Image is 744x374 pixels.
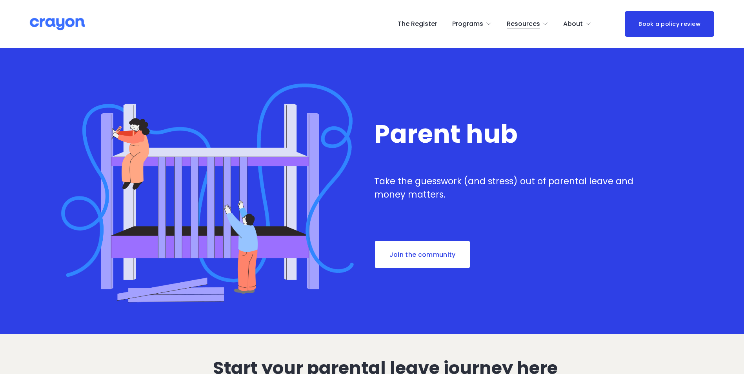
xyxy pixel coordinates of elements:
[507,18,549,30] a: folder dropdown
[625,11,714,36] a: Book a policy review
[563,18,583,30] span: About
[452,18,492,30] a: folder dropdown
[452,18,483,30] span: Programs
[563,18,591,30] a: folder dropdown
[30,17,85,31] img: Crayon
[398,18,437,30] a: The Register
[374,175,640,201] p: Take the guesswork (and stress) out of parental leave and money matters.
[507,18,540,30] span: Resources
[374,121,640,147] h1: Parent hub
[374,240,471,269] a: Join the community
